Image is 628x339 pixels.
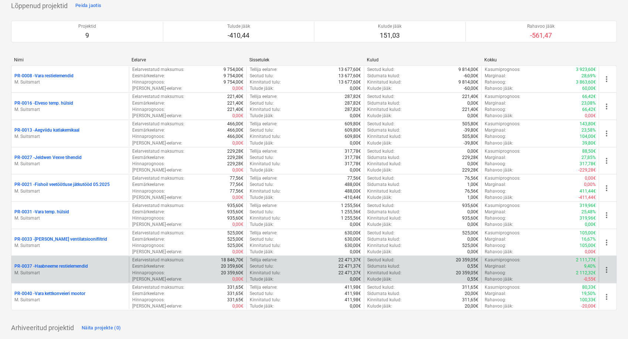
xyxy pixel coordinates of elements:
[78,23,96,30] p: Projektid
[485,127,506,133] p: Marginaal :
[462,215,478,221] p: 935,60€
[132,79,165,85] p: Hinnaprognoos :
[602,211,611,220] span: more_vert
[250,203,277,209] p: Tellija eelarve :
[227,23,250,30] p: Tulude jääk
[467,221,478,228] p: 0,00€
[250,94,277,100] p: Tellija eelarve :
[227,31,250,40] p: -410,44
[485,140,513,146] p: Rahavoo jääk :
[132,203,184,209] p: Eelarvestatud maksumus :
[347,175,361,182] p: 77,56€
[250,79,281,85] p: Kinnitatud tulu :
[580,243,596,249] p: 105,00€
[345,106,361,113] p: 287,82€
[338,257,361,263] p: 22 471,37€
[580,230,596,236] p: 105,00€
[250,85,274,92] p: Tulude jääk :
[581,236,596,243] p: 16,67%
[350,113,361,119] p: 0,00€
[132,188,165,194] p: Hinnaprognoos :
[485,113,513,119] p: Rahavoo jääk :
[345,121,361,127] p: 609,80€
[14,209,69,215] p: PR-0031 - Vara temp. hülsid
[576,67,596,73] p: 3 923,60€
[367,243,402,249] p: Kinnitatud kulud :
[230,188,243,194] p: 77,56€
[350,167,361,173] p: 0,00€
[367,127,400,133] p: Sidumata kulud :
[345,127,361,133] p: 609,80€
[367,113,392,119] p: Kulude jääk :
[132,133,165,140] p: Hinnaprognoos :
[378,23,402,30] p: Kulude jääk
[578,194,596,201] p: -411,44€
[132,113,182,119] p: [PERSON_NAME]-eelarve :
[132,140,182,146] p: [PERSON_NAME]-eelarve :
[132,167,182,173] p: [PERSON_NAME]-eelarve :
[345,161,361,167] p: 317,78€
[14,155,82,161] p: PR-0027 - Jeldwen Vexve tihendid
[14,215,126,221] p: M. Suitsmart
[585,221,596,228] p: 0,00€
[367,161,402,167] p: Kinnitatud kulud :
[14,182,126,194] div: PR-0021 -Fishoil veetöötluse jätkutööd 05.2025M. Suitsmart
[581,100,596,106] p: 23,08%
[581,73,596,79] p: 28,69%
[485,148,521,155] p: Kasumiprognoos :
[345,148,361,155] p: 317,78€
[230,175,243,182] p: 77,56€
[227,215,243,221] p: 935,60€
[462,203,478,209] p: 935,60€
[345,155,361,161] p: 317,78€
[467,263,478,269] p: 0,55€
[467,236,478,243] p: 0,00€
[221,270,243,276] p: 20 359,60€
[602,102,611,111] span: more_vert
[367,167,392,173] p: Kulude jääk :
[223,73,243,79] p: 9 754,00€
[132,257,184,263] p: Eelarvestatud maksumus :
[464,85,478,92] p: -60,00€
[367,221,392,228] p: Kulude jääk :
[581,155,596,161] p: 27,85%
[250,257,277,263] p: Tellija eelarve :
[223,79,243,85] p: 9 754,00€
[367,182,400,188] p: Sidumata kulud :
[602,265,611,274] span: more_vert
[485,236,506,243] p: Marginaal :
[585,113,596,119] p: 0,00€
[14,291,126,303] div: PR-0040 -Vara kettkonveieri mootorM. Suitsmart
[485,73,506,79] p: Marginaal :
[14,270,126,276] p: M. Suitsmart
[485,175,521,182] p: Kasumiprognoos :
[14,106,126,113] p: M. Suitsmart
[250,100,274,106] p: Seotud tulu :
[250,209,274,215] p: Seotud tulu :
[367,79,402,85] p: Kinnitatud kulud :
[132,100,165,106] p: Eesmärkeelarve :
[582,148,596,155] p: 88,50€
[367,236,400,243] p: Sidumata kulud :
[341,209,361,215] p: 1 255,56€
[467,100,478,106] p: 0,00€
[14,155,126,167] div: PR-0027 -Jeldwen Vexve tihendidM. Suitsmart
[132,106,165,113] p: Hinnaprognoos :
[582,140,596,146] p: 39,80€
[132,155,165,161] p: Eesmärkeelarve :
[367,57,478,62] div: Kulud
[132,249,182,255] p: [PERSON_NAME]-eelarve :
[230,182,243,188] p: 77,56€
[250,167,274,173] p: Tulude jääk :
[132,121,184,127] p: Eelarvestatud maksumus :
[75,1,101,10] div: Peida jaotis
[82,324,121,333] div: Näita projekte (0)
[221,257,243,263] p: 18 846,70€
[367,148,395,155] p: Seotud kulud :
[227,106,243,113] p: 221,40€
[367,215,402,221] p: Kinnitatud kulud :
[250,67,277,73] p: Tellija eelarve :
[602,292,611,301] span: more_vert
[485,194,513,201] p: Rahavoo jääk :
[250,236,274,243] p: Seotud tulu :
